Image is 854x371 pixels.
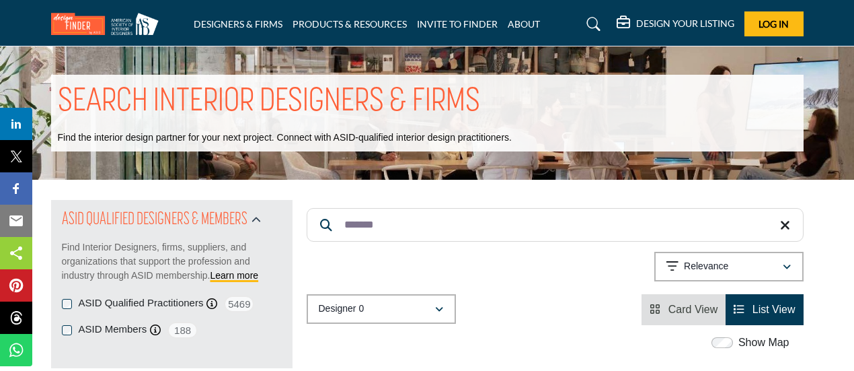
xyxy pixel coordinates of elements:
span: 5469 [224,296,254,312]
a: View List [734,304,795,315]
input: Search Keyword [307,208,804,242]
a: DESIGNERS & FIRMS [194,18,282,30]
button: Log In [744,11,804,36]
a: PRODUCTS & RESOURCES [293,18,407,30]
a: Learn more [210,270,259,281]
li: Card View [642,294,726,325]
a: Search [574,13,609,35]
span: Card View [668,304,718,315]
span: List View [752,304,795,315]
a: INVITE TO FINDER [417,18,498,30]
label: ASID Qualified Practitioners [79,296,204,311]
h1: SEARCH INTERIOR DESIGNERS & FIRMS [58,81,480,123]
h5: DESIGN YOUR LISTING [636,18,734,30]
p: Designer 0 [319,302,364,316]
div: DESIGN YOUR LISTING [617,16,734,32]
button: Relevance [654,252,804,281]
h2: ASID QUALIFIED DESIGNERS & MEMBERS [62,208,247,232]
input: ASID Qualified Practitioners checkbox [62,299,72,309]
button: Designer 0 [307,294,456,324]
img: Site Logo [51,13,165,35]
a: ABOUT [508,18,540,30]
p: Find the interior design partner for your next project. Connect with ASID-qualified interior desi... [58,131,512,145]
span: Log In [759,18,789,30]
li: List View [726,294,803,325]
input: ASID Members checkbox [62,325,72,335]
p: Relevance [684,260,728,273]
label: Show Map [738,335,789,351]
label: ASID Members [79,322,147,337]
a: View Card [650,304,717,315]
span: 188 [167,322,198,339]
p: Find Interior Designers, firms, suppliers, and organizations that support the profession and indu... [62,240,282,283]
